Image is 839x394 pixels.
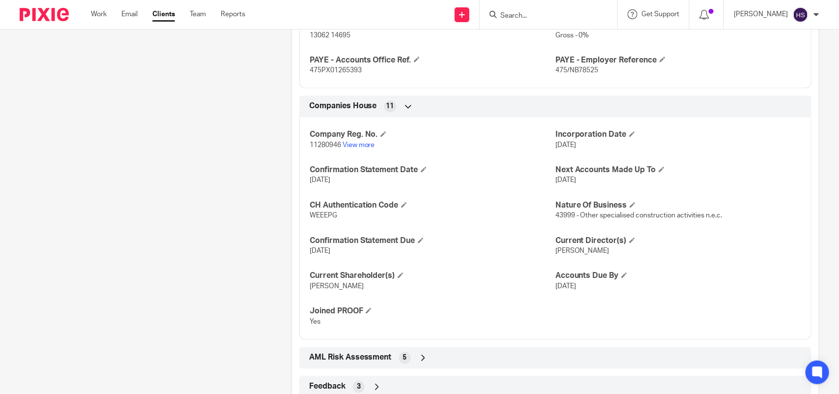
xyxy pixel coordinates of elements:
span: 3 [357,382,361,392]
h4: PAYE - Accounts Office Ref. [310,55,555,65]
a: View more [343,142,375,149]
h4: Next Accounts Made Up To [555,165,801,176]
a: Work [91,9,107,19]
span: 11280946 [310,142,341,149]
img: svg%3E [793,7,809,23]
span: Get Support [641,11,679,18]
span: 11 [386,102,394,112]
span: [DATE] [555,283,576,290]
span: Companies House [309,101,377,112]
img: Pixie [20,8,69,21]
input: Search [499,12,588,21]
h4: PAYE - Employer Reference [555,55,801,65]
h4: Current Director(s) [555,236,801,246]
span: Feedback [309,382,346,392]
span: [PERSON_NAME] [310,283,364,290]
a: Clients [152,9,175,19]
span: [DATE] [310,177,330,184]
span: [DATE] [555,177,576,184]
span: 475PX01265393 [310,67,362,74]
h4: Company Reg. No. [310,130,555,140]
h4: Accounts Due By [555,271,801,281]
h4: Nature Of Business [555,201,801,211]
span: 43999 - Other specialised construction activities n.e.c. [555,212,723,219]
h4: Confirmation Statement Date [310,165,555,176]
h4: CH Authentication Code [310,201,555,211]
span: [DATE] [310,248,330,255]
span: WEEEPG [310,212,337,219]
p: [PERSON_NAME] [734,9,788,19]
a: Reports [221,9,245,19]
h4: Joined PROOF [310,306,555,317]
h4: Current Shareholder(s) [310,271,555,281]
span: 5 [403,353,407,363]
span: [DATE] [555,142,576,149]
a: Team [190,9,206,19]
span: 13062 14695 [310,32,350,39]
h4: Incorporation Date [555,130,801,140]
span: Yes [310,319,320,326]
span: 475/NB78525 [555,67,599,74]
h4: Confirmation Statement Due [310,236,555,246]
span: AML Risk Assessment [309,353,392,363]
span: [PERSON_NAME] [555,248,609,255]
a: Email [121,9,138,19]
span: Gross - 0% [555,32,589,39]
